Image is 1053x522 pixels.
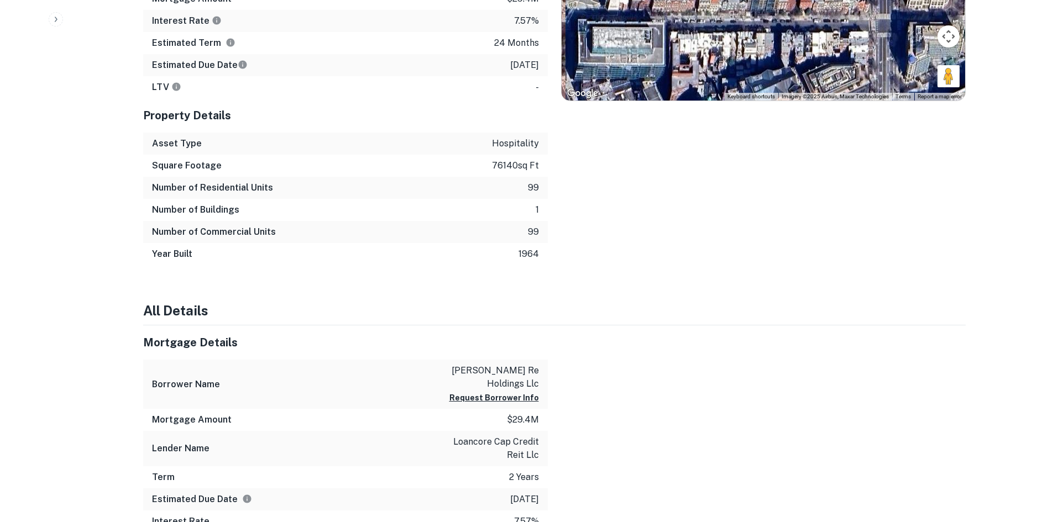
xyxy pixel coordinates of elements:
p: [DATE] [510,59,539,72]
p: 99 [528,225,539,239]
p: loancore cap credit reit llc [439,435,539,462]
p: 1964 [518,247,539,261]
h6: Year Built [152,247,192,261]
svg: Estimate is based on a standard schedule for this type of loan. [238,60,248,70]
h6: Estimated Term [152,36,235,50]
button: Drag Pegman onto the map to open Street View [937,65,960,87]
a: Open this area in Google Maps (opens a new window) [564,86,601,101]
p: 1 [536,203,539,217]
p: $29.4m [507,413,539,426]
button: Keyboard shortcuts [727,93,775,101]
h4: All Details [143,300,966,320]
h6: LTV [152,81,181,94]
p: [DATE] [510,493,539,506]
h6: Number of Buildings [152,203,239,217]
p: 7.57% [514,14,539,28]
p: [PERSON_NAME] re holdings llc [439,364,539,391]
button: Map camera controls [937,25,960,48]
h6: Number of Residential Units [152,181,273,194]
span: Imagery ©2025 Airbus, Maxar Technologies [782,93,889,99]
h6: Estimated Due Date [152,59,248,72]
button: Request Borrower Info [449,391,539,404]
h5: Property Details [143,107,548,124]
a: Report a map error [918,93,962,99]
svg: Estimate is based on a standard schedule for this type of loan. [242,494,252,504]
p: - [536,81,539,94]
svg: LTVs displayed on the website are for informational purposes only and may be reported incorrectly... [171,82,181,92]
p: hospitality [492,137,539,150]
iframe: Chat Widget [998,434,1053,487]
h6: Lender Name [152,442,209,455]
img: Google [564,86,601,101]
p: 99 [528,181,539,194]
p: 76140 sq ft [492,159,539,172]
p: 24 months [494,36,539,50]
svg: The interest rates displayed on the website are for informational purposes only and may be report... [212,15,222,25]
h6: Interest Rate [152,14,222,28]
svg: Term is based on a standard schedule for this type of loan. [226,38,235,48]
h6: Number of Commercial Units [152,225,276,239]
h6: Estimated Due Date [152,493,252,506]
h6: Mortgage Amount [152,413,232,426]
h6: Borrower Name [152,378,220,391]
a: Terms (opens in new tab) [895,93,911,99]
h6: Asset Type [152,137,202,150]
h6: Term [152,471,175,484]
p: 2 years [509,471,539,484]
h5: Mortgage Details [143,334,548,351]
h6: Square Footage [152,159,222,172]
